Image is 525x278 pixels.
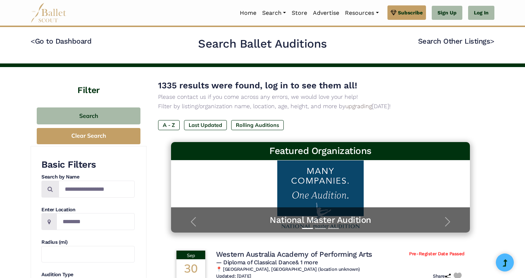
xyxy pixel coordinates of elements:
[158,102,483,111] p: Filter by listing/organization name, location, age, height, and more by [DATE]!
[490,36,494,45] code: >
[37,128,140,144] button: Clear Search
[31,37,91,45] a: <Go to Dashboard
[387,5,426,20] a: Subscribe
[342,5,381,21] a: Resources
[302,224,313,233] button: Slide 1
[391,9,396,17] img: gem.svg
[41,239,135,246] h4: Radius (mi)
[328,224,339,233] button: Slide 3
[315,224,326,233] button: Slide 2
[184,120,227,130] label: Last Updated
[41,159,135,171] h3: Basic Filters
[158,80,357,91] span: 1335 results were found, log in to see them all!
[310,5,342,21] a: Advertise
[41,173,135,181] h4: Search by Name
[345,103,372,110] a: upgrading
[409,251,464,257] span: Pre-Register Date Passed
[418,37,494,45] a: Search Other Listings>
[295,259,318,266] a: & 1 more
[41,206,135,213] h4: Enter Location
[158,120,180,130] label: A - Z
[59,181,135,198] input: Search by names...
[31,36,35,45] code: <
[57,213,135,230] input: Location
[198,36,327,52] h2: Search Ballet Auditions
[216,250,372,259] h4: Western Australia Academy of Performing Arts
[231,120,284,130] label: Rolling Auditions
[177,145,464,157] h3: Featured Organizations
[31,67,147,97] h4: Filter
[178,215,463,226] a: National Master Audition
[158,92,483,102] p: Please contact us if you come across any errors, we would love your help!
[37,107,140,124] button: Search
[237,5,259,21] a: Home
[468,6,494,20] a: Log In
[176,251,205,259] div: Sep
[289,5,310,21] a: Store
[259,5,289,21] a: Search
[216,266,465,273] h6: 📍 [GEOGRAPHIC_DATA], [GEOGRAPHIC_DATA] (location unknown)
[216,259,318,266] span: — Diploma of Classical Dance
[432,6,462,20] a: Sign Up
[398,9,423,17] span: Subscribe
